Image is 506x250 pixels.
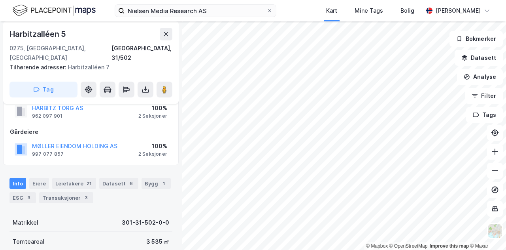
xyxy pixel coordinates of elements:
[400,6,414,15] div: Bolig
[32,113,62,119] div: 962 097 901
[122,218,169,227] div: 301-31-502-0-0
[138,141,167,151] div: 100%
[138,103,167,113] div: 100%
[9,63,166,72] div: Harbitzalléen 7
[366,243,388,249] a: Mapbox
[160,179,168,187] div: 1
[13,237,44,246] div: Tomteareal
[436,6,481,15] div: [PERSON_NAME]
[82,194,90,202] div: 3
[355,6,383,15] div: Mine Tags
[39,192,93,203] div: Transaksjoner
[9,192,36,203] div: ESG
[99,178,138,189] div: Datasett
[146,237,169,246] div: 3 535 ㎡
[111,44,172,63] div: [GEOGRAPHIC_DATA], 31/502
[389,243,428,249] a: OpenStreetMap
[52,178,96,189] div: Leietakere
[9,28,68,40] div: Harbitzalléen 5
[9,82,77,97] button: Tag
[32,151,64,157] div: 997 077 857
[138,151,167,157] div: 2 Seksjoner
[13,4,96,17] img: logo.f888ab2527a4732fd821a326f86c7f29.svg
[326,6,337,15] div: Kart
[466,212,506,250] iframe: Chat Widget
[465,88,503,104] button: Filter
[127,179,135,187] div: 6
[138,113,167,119] div: 2 Seksjoner
[85,179,93,187] div: 21
[9,64,68,71] span: Tilhørende adresser:
[25,194,33,202] div: 3
[29,178,49,189] div: Eiere
[455,50,503,66] button: Datasett
[9,178,26,189] div: Info
[125,5,266,17] input: Søk på adresse, matrikkel, gårdeiere, leietakere eller personer
[449,31,503,47] button: Bokmerker
[10,127,172,137] div: Gårdeiere
[457,69,503,85] button: Analyse
[430,243,469,249] a: Improve this map
[142,178,171,189] div: Bygg
[9,44,111,63] div: 0275, [GEOGRAPHIC_DATA], [GEOGRAPHIC_DATA]
[13,218,38,227] div: Matrikkel
[466,107,503,123] button: Tags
